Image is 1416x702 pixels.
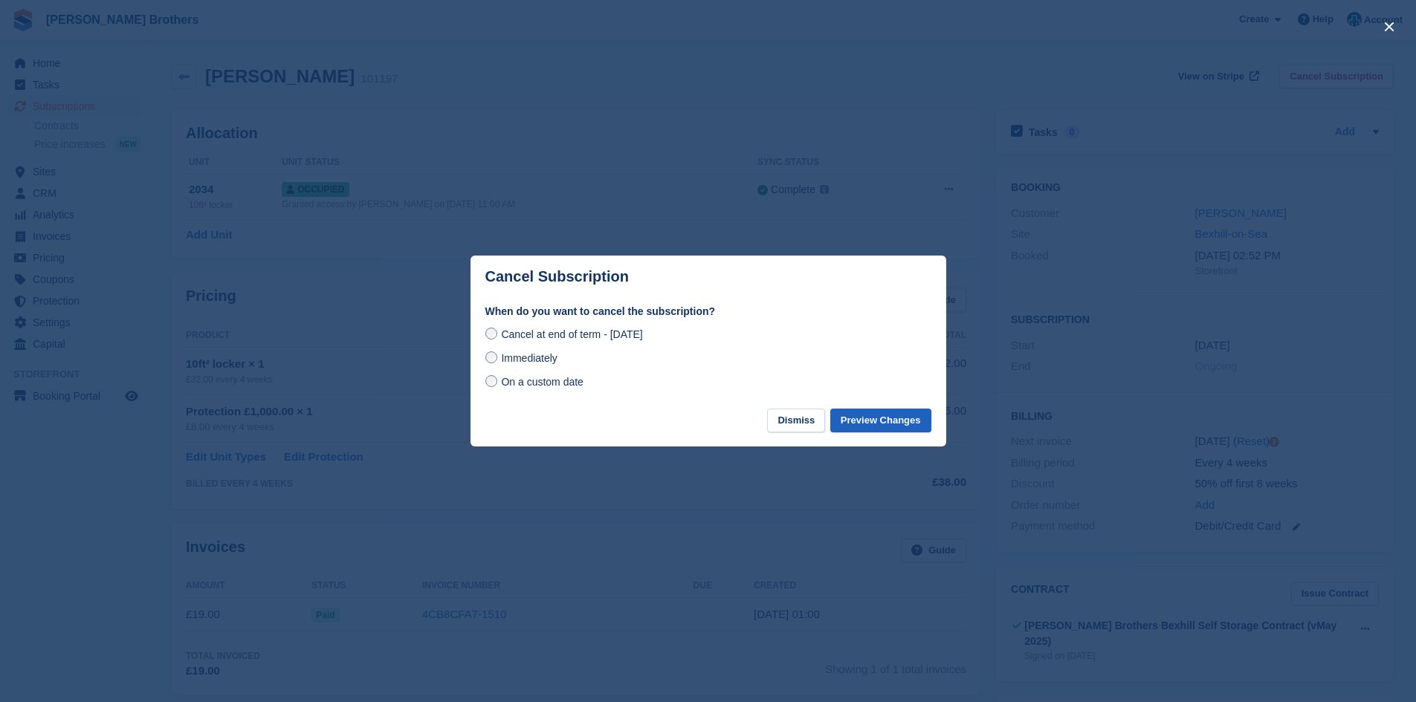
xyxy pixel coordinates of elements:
span: On a custom date [501,376,583,388]
span: Immediately [501,352,557,364]
p: Cancel Subscription [485,268,629,285]
input: Cancel at end of term - [DATE] [485,328,497,339]
label: When do you want to cancel the subscription? [485,304,931,319]
button: Preview Changes [830,409,931,433]
button: Dismiss [767,409,825,433]
span: Cancel at end of term - [DATE] [501,328,642,340]
button: close [1377,15,1401,39]
input: On a custom date [485,375,497,387]
input: Immediately [485,351,497,363]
